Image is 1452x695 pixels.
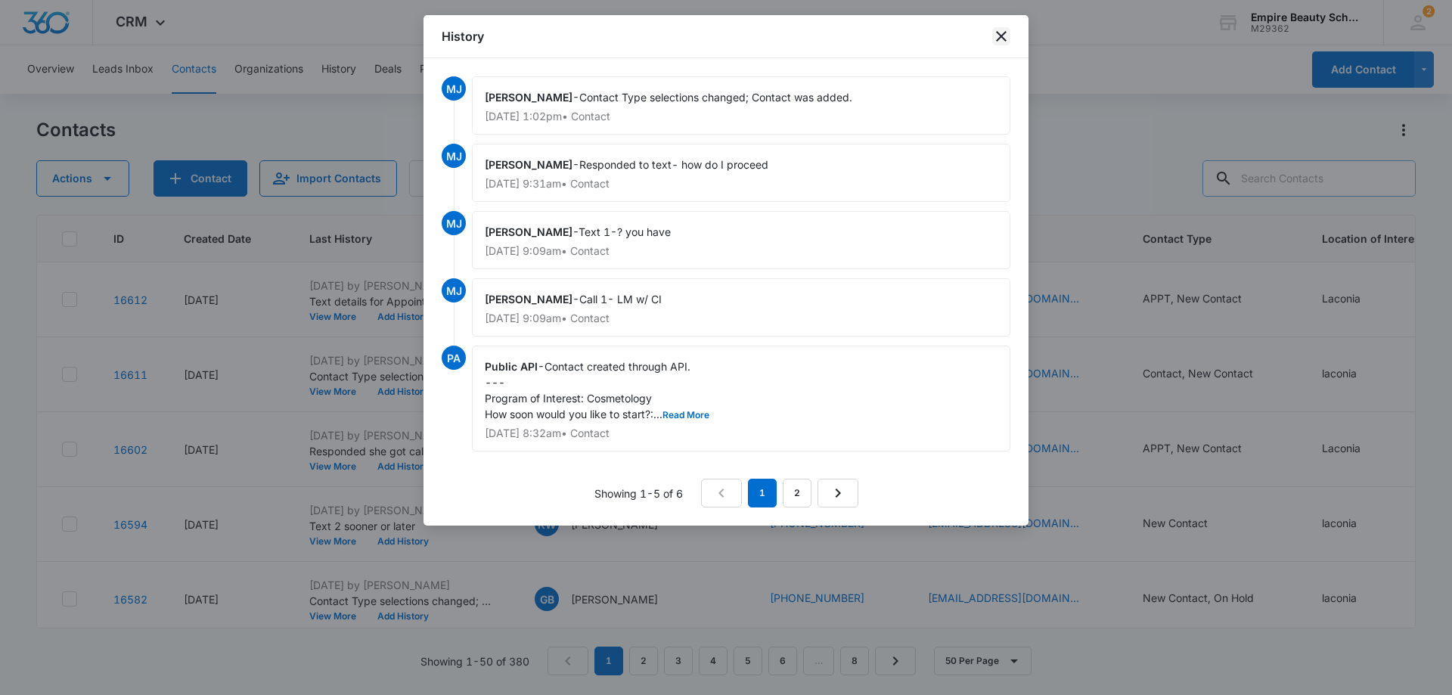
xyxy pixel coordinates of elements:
[442,346,466,370] span: PA
[472,278,1010,337] div: -
[472,211,1010,269] div: -
[485,111,997,122] p: [DATE] 1:02pm • Contact
[818,479,858,507] a: Next Page
[579,158,768,171] span: Responded to text- how do I proceed
[783,479,811,507] a: Page 2
[579,293,662,306] span: Call 1- LM w/ CI
[485,158,572,171] span: [PERSON_NAME]
[472,346,1010,451] div: -
[485,91,572,104] span: [PERSON_NAME]
[594,486,683,501] p: Showing 1-5 of 6
[442,144,466,168] span: MJ
[442,278,466,303] span: MJ
[485,360,709,420] span: Contact created through API. --- Program of Interest: Cosmetology How soon would you like to star...
[992,27,1010,45] button: close
[485,428,997,439] p: [DATE] 8:32am • Contact
[485,178,997,189] p: [DATE] 9:31am • Contact
[485,225,572,238] span: [PERSON_NAME]
[701,479,858,507] nav: Pagination
[748,479,777,507] em: 1
[472,144,1010,202] div: -
[485,313,997,324] p: [DATE] 9:09am • Contact
[442,211,466,235] span: MJ
[442,76,466,101] span: MJ
[662,411,709,420] button: Read More
[442,27,484,45] h1: History
[579,225,671,238] span: Text 1-? you have
[485,360,538,373] span: Public API
[485,246,997,256] p: [DATE] 9:09am • Contact
[472,76,1010,135] div: -
[579,91,852,104] span: Contact Type selections changed; Contact was added.
[485,293,572,306] span: [PERSON_NAME]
